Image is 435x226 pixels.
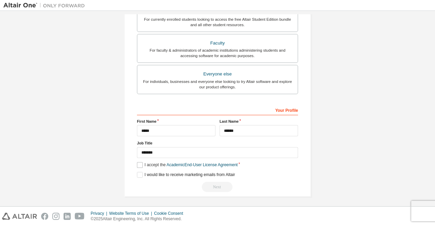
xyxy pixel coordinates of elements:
div: Website Terms of Use [109,211,154,216]
label: I would like to receive marketing emails from Altair [137,172,235,178]
div: Cookie Consent [154,211,187,216]
img: youtube.svg [75,213,85,220]
label: Job Title [137,140,298,146]
img: facebook.svg [41,213,48,220]
img: Altair One [3,2,88,9]
label: First Name [137,119,215,124]
div: Read and acccept EULA to continue [137,182,298,192]
div: For individuals, businesses and everyone else looking to try Altair software and explore our prod... [141,79,294,90]
a: Academic End-User License Agreement [167,162,238,167]
img: instagram.svg [52,213,59,220]
div: Privacy [91,211,109,216]
div: Faculty [141,38,294,48]
div: For faculty & administrators of academic institutions administering students and accessing softwa... [141,48,294,58]
p: © 2025 Altair Engineering, Inc. All Rights Reserved. [91,216,187,222]
div: For currently enrolled students looking to access the free Altair Student Edition bundle and all ... [141,17,294,28]
label: I accept the [137,162,238,168]
div: Your Profile [137,104,298,115]
img: altair_logo.svg [2,213,37,220]
label: Last Name [220,119,298,124]
img: linkedin.svg [64,213,71,220]
div: Everyone else [141,69,294,79]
